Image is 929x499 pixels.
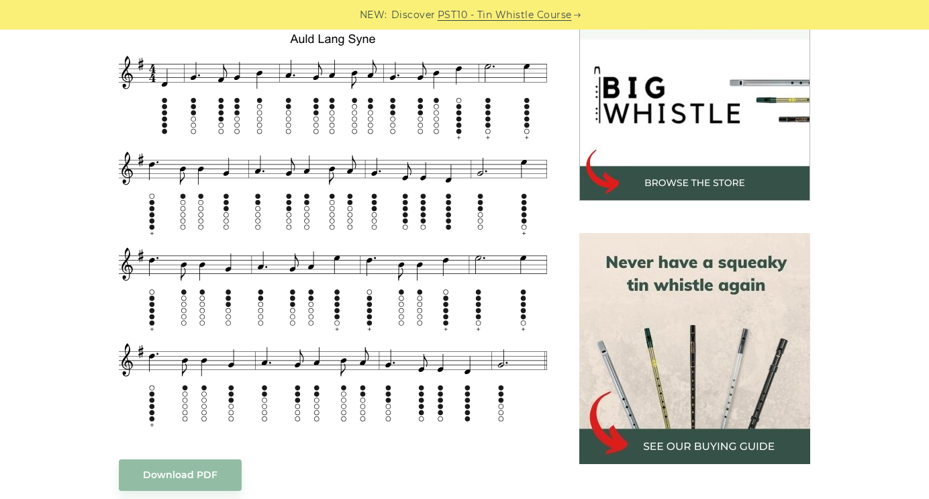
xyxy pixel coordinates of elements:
[360,7,387,23] span: NEW:
[438,7,572,23] a: PST10 - Tin Whistle Course
[579,233,810,464] img: tin whistle buying guide
[119,459,242,491] a: Download PDF
[119,29,547,432] img: Auld Lang Syne Tin Whistle Tab & Sheet Music
[391,7,436,23] span: Discover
